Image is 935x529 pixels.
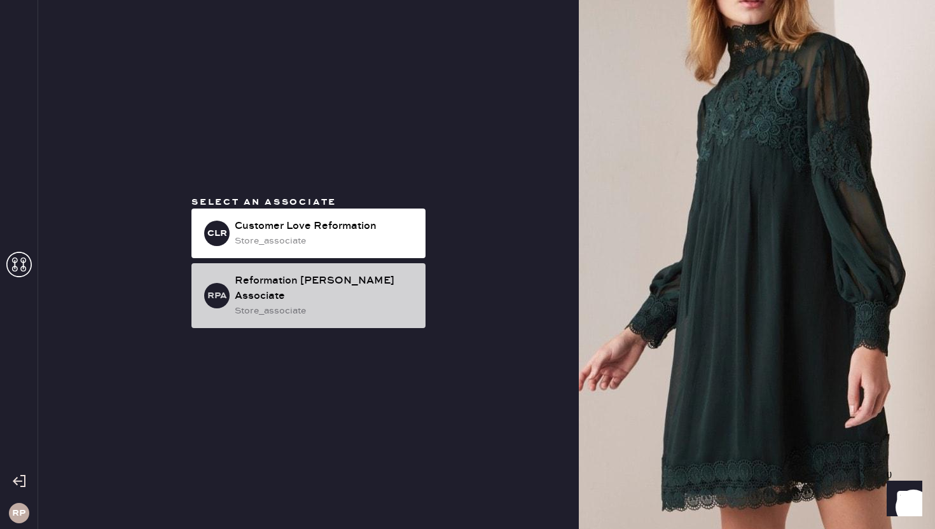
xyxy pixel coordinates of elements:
div: Customer Love Reformation [235,219,415,234]
h3: CLR [207,229,227,238]
div: store_associate [235,234,415,248]
span: Select an associate [191,196,336,208]
h3: RPA [207,291,227,300]
h3: RP [12,509,25,518]
div: store_associate [235,304,415,318]
iframe: Front Chat [875,472,929,526]
div: Reformation [PERSON_NAME] Associate [235,273,415,304]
